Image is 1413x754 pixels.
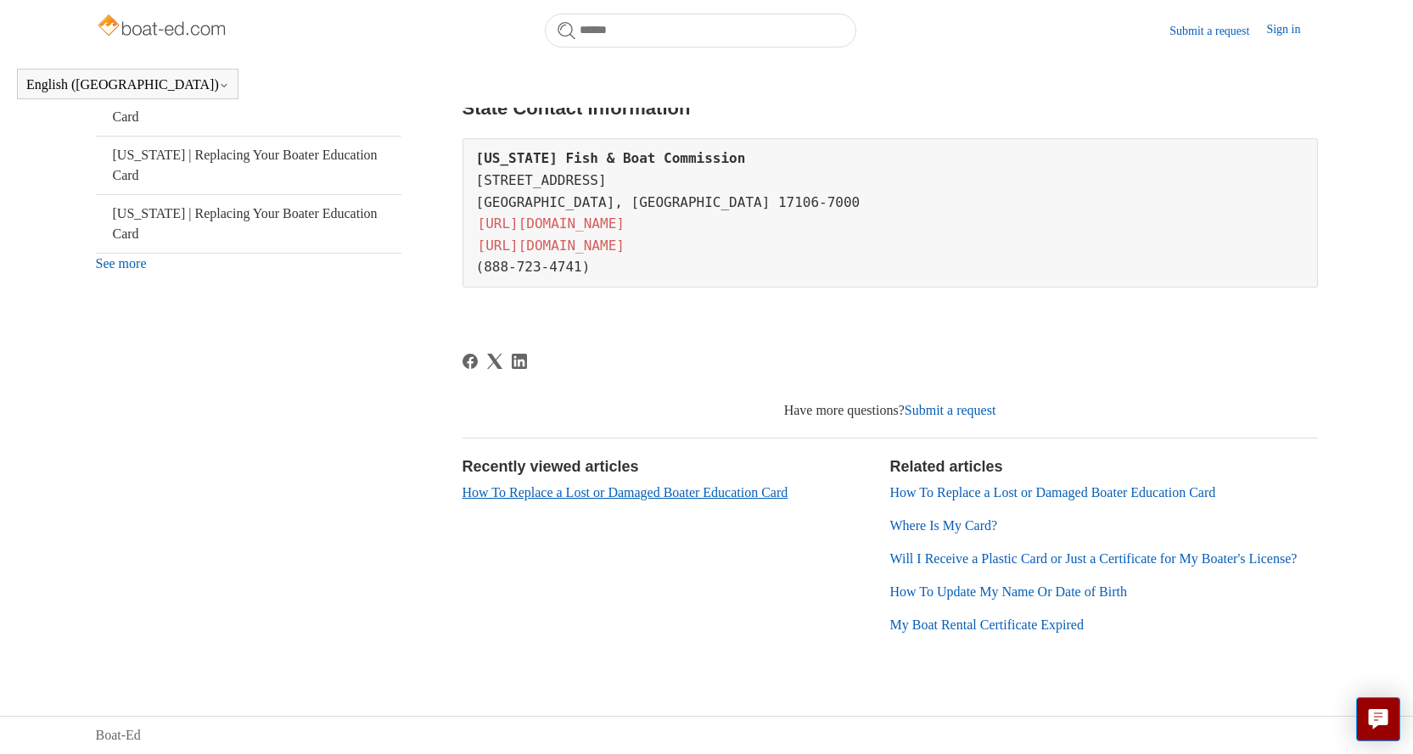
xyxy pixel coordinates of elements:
[512,354,527,369] a: LinkedIn
[487,354,502,369] a: X Corp
[26,77,229,92] button: English ([GEOGRAPHIC_DATA])
[96,137,401,194] a: [US_STATE] | Replacing Your Boater Education Card
[512,354,527,369] svg: Share this page on LinkedIn
[905,403,996,417] a: Submit a request
[890,617,1084,632] a: My Boat Rental Certificate Expired
[463,485,788,500] a: How To Replace a Lost or Damaged Boater Education Card
[476,150,746,166] strong: [US_STATE] Fish & Boat Commission
[890,485,1216,500] a: How To Replace a Lost or Damaged Boater Education Card
[463,400,1318,421] div: Have more questions?
[1169,22,1266,40] a: Submit a request
[890,455,1318,478] h2: Related articles
[96,10,231,44] img: Boat-Ed Help Center home page
[890,584,1127,599] a: How To Update My Name Or Date of Birth
[96,195,401,253] a: [US_STATE] | Replacing Your Boater Education Card
[1266,20,1317,41] a: Sign in
[463,455,873,478] h2: Recently viewed articles
[96,725,141,746] a: Boat-Ed
[463,354,478,369] a: Facebook
[1356,697,1400,741] button: Live chat
[890,551,1298,566] a: Will I Receive a Plastic Card or Just a Certificate for My Boater's License?
[463,354,478,369] svg: Share this page on Facebook
[476,236,626,255] a: [URL][DOMAIN_NAME]
[476,214,626,233] a: [URL][DOMAIN_NAME]
[96,256,147,271] a: See more
[487,354,502,369] svg: Share this page on X Corp
[545,14,856,47] input: Search
[463,138,1318,288] pre: [STREET_ADDRESS] [GEOGRAPHIC_DATA], [GEOGRAPHIC_DATA] 17106-7000 (888-723-4741)
[463,93,1318,123] h2: State Contact Information
[890,518,998,533] a: Where Is My Card?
